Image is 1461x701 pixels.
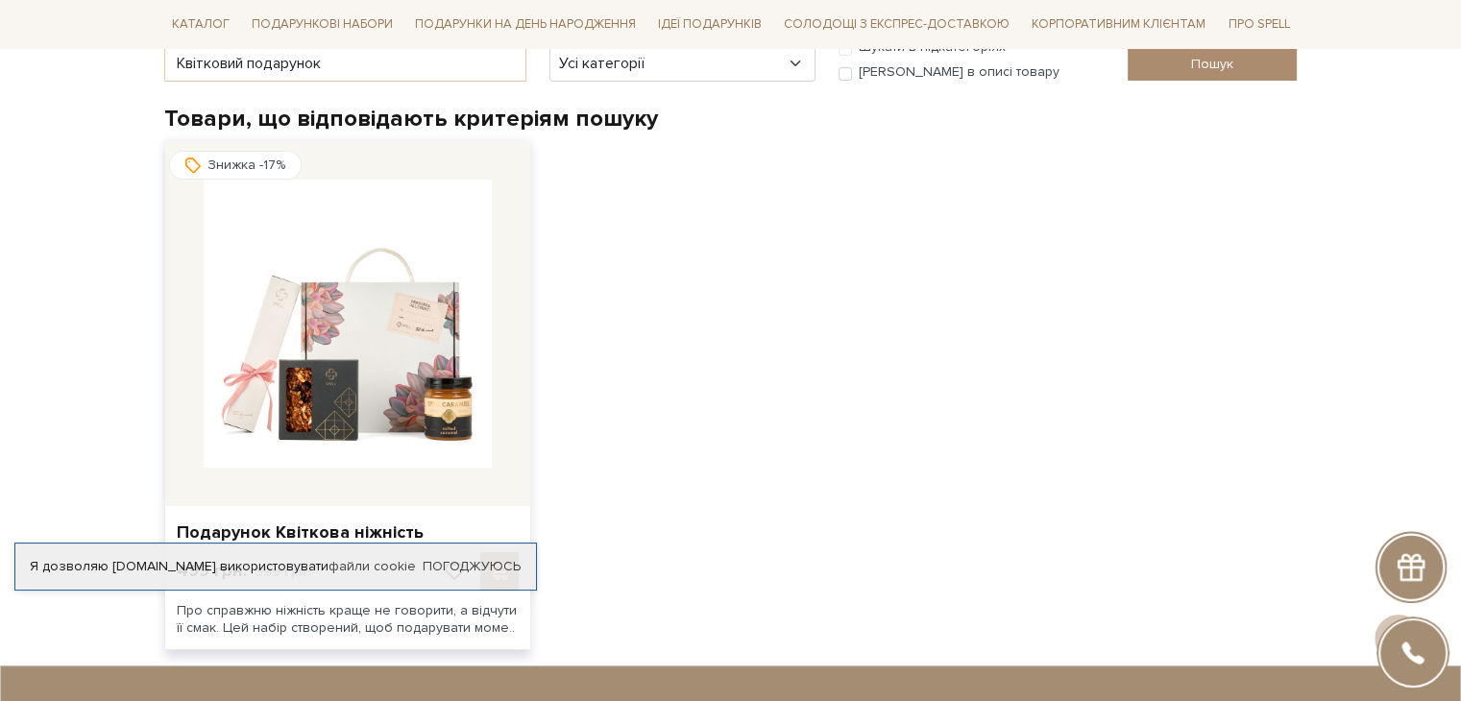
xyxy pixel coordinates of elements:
a: Корпоративним клієнтам [1024,8,1213,40]
input: Пошук [1128,47,1298,81]
span: Подарунки на День народження [407,10,644,39]
span: Подарункові набори [244,10,401,39]
div: Знижка -17% [169,151,302,180]
label: [PERSON_NAME] в описі товару [859,63,1059,81]
span: Ідеї подарунків [650,10,769,39]
a: Подарунок Квіткова ніжність [177,521,519,544]
input: [PERSON_NAME] в описі товару [839,67,852,81]
h2: Товари, що відповідають критеріям пошуку [164,104,1298,133]
span: Про Spell [1220,10,1297,39]
a: Солодощі з експрес-доставкою [776,8,1017,40]
a: файли cookie [329,558,416,574]
a: Погоджуюсь [423,558,521,575]
div: Я дозволяю [DOMAIN_NAME] використовувати [15,558,536,575]
span: Каталог [164,10,237,39]
input: Ключові слова [164,45,526,82]
div: Про справжню ніжність краще не говорити, а відчути її смак. Цей набір створений, щоб подарувати м... [165,591,530,648]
